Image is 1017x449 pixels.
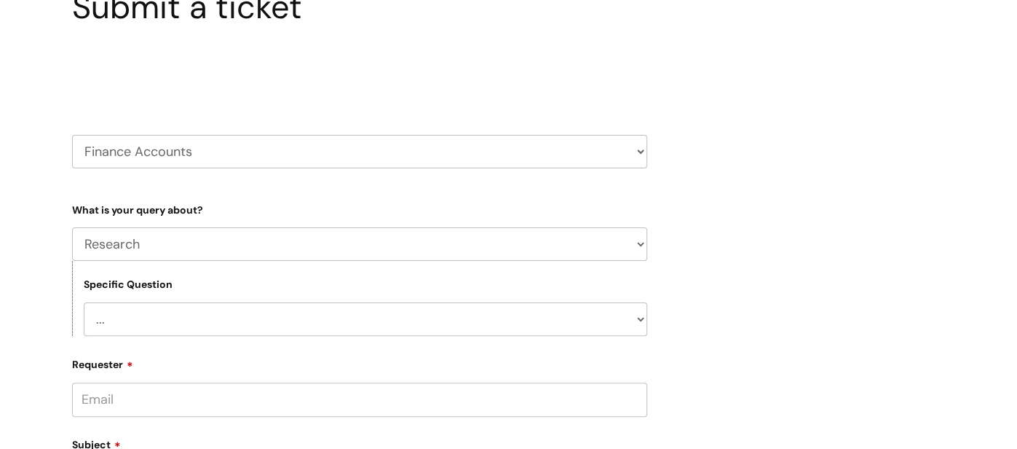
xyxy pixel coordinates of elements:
[84,278,173,291] label: Specific Question
[72,201,647,216] label: What is your query about?
[72,60,647,87] h2: Select issue type
[72,383,647,416] input: Email
[72,354,647,371] label: Requester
